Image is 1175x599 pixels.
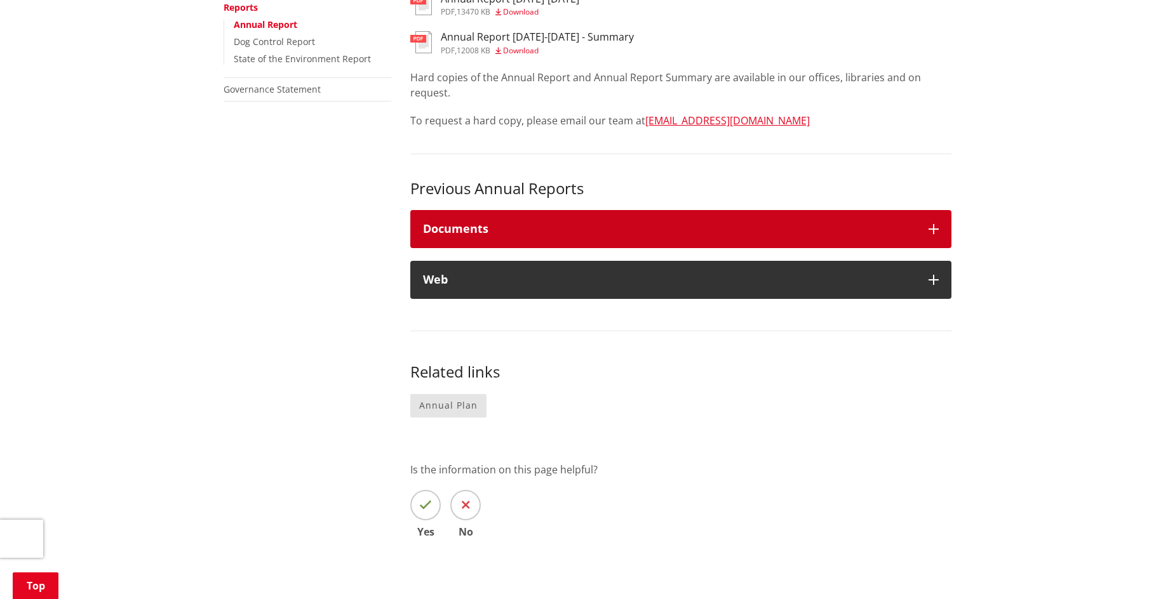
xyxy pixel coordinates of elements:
span: 13470 KB [457,6,490,17]
span: pdf [441,45,455,56]
span: 12008 KB [457,45,490,56]
span: Download [503,45,539,56]
a: Annual Report [234,18,297,30]
span: No [450,527,481,537]
img: document-pdf.svg [410,31,432,53]
span: pdf [441,6,455,17]
span: Download [503,6,539,17]
a: [EMAIL_ADDRESS][DOMAIN_NAME] [645,114,810,128]
div: , [441,47,634,55]
span: Yes [410,527,441,537]
p: Is the information on this page helpful? [410,462,951,477]
button: Documents [410,210,951,248]
h3: Related links [410,363,951,381]
p: To request a hard copy, please email our team at [410,113,951,128]
button: Web [410,261,951,299]
a: Dog Control Report [234,36,315,48]
a: Governance Statement [224,83,321,95]
p: Hard copies of the Annual Report and Annual Report Summary are available in our offices, librarie... [410,70,951,100]
a: Reports [224,1,258,13]
h3: Previous Annual Reports [410,180,951,198]
a: Annual Report [DATE]-[DATE] - Summary pdf,12008 KB Download [410,31,634,54]
h4: Documents [423,223,916,235]
a: Top [13,572,58,599]
h3: Annual Report [DATE]-[DATE] - Summary [441,31,634,43]
a: Annual Plan [410,394,487,418]
a: State of the Environment Report [234,53,371,65]
h4: Web [423,273,916,286]
div: , [441,8,579,16]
